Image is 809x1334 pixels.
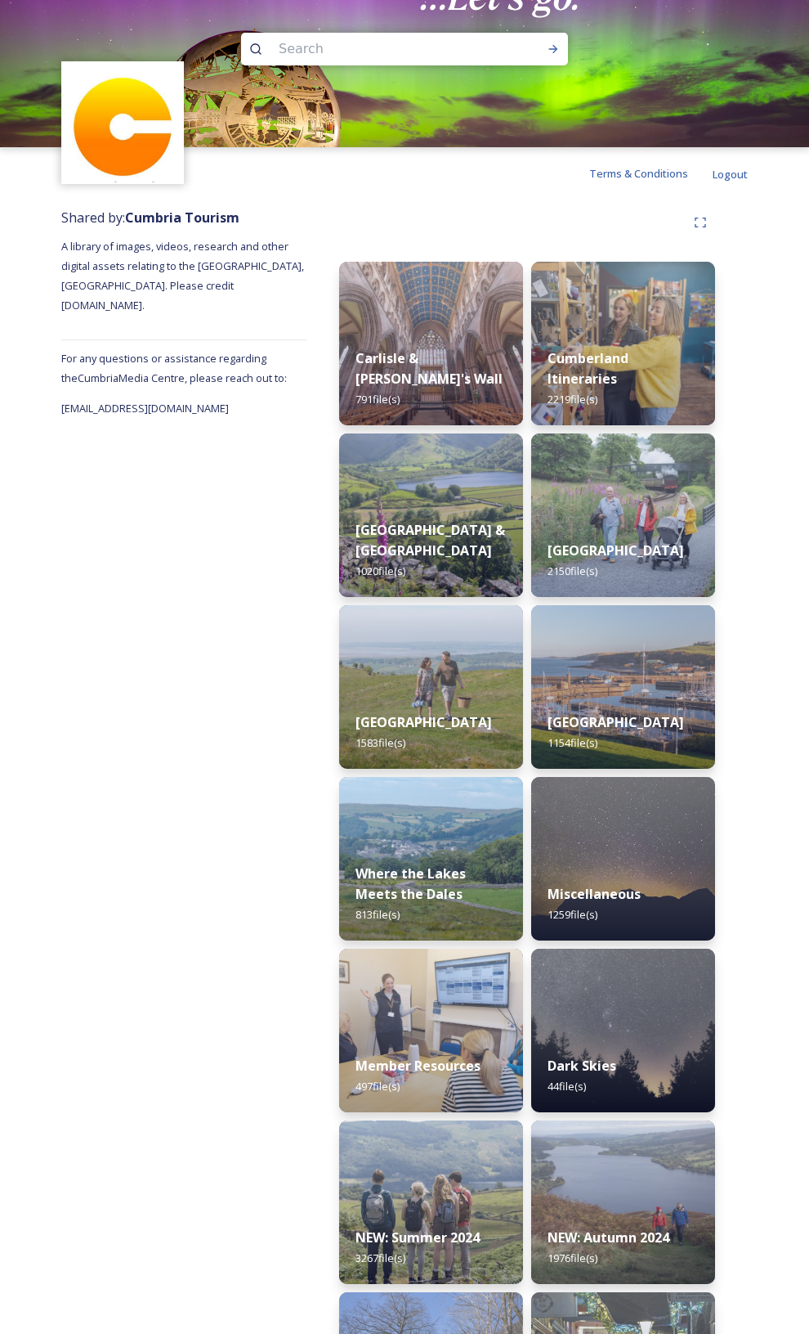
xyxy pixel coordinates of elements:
img: Grange-over-sands-rail-250.jpg [339,605,523,769]
img: Attract%2520and%2520Disperse%2520%28274%2520of%25201364%29.jpg [339,777,523,941]
span: Terms & Conditions [589,166,688,181]
span: 1020 file(s) [355,564,405,578]
span: 3267 file(s) [355,1251,405,1265]
strong: [GEOGRAPHIC_DATA] [548,713,684,731]
span: 813 file(s) [355,907,400,922]
span: 1259 file(s) [548,907,597,922]
span: 1583 file(s) [355,735,405,750]
span: 791 file(s) [355,392,400,406]
strong: Where the Lakes Meets the Dales [355,865,466,903]
strong: Miscellaneous [548,885,641,903]
span: Shared by: [61,209,239,227]
img: images.jpg [64,64,182,182]
img: PM204584.jpg [531,433,715,597]
strong: NEW: Summer 2024 [355,1228,480,1246]
span: [EMAIL_ADDRESS][DOMAIN_NAME] [61,401,229,415]
img: Carlisle-couple-176.jpg [339,262,523,425]
input: Search [270,31,494,67]
span: 497 file(s) [355,1079,400,1094]
img: 29343d7f-989b-46ee-a888-b1a2ee1c48eb.jpg [339,949,523,1112]
img: Hartsop-222.jpg [339,433,523,597]
span: For any questions or assistance regarding the Cumbria Media Centre, please reach out to: [61,351,287,385]
img: 8ef860cd-d990-4a0f-92be-bf1f23904a73.jpg [531,262,715,425]
span: 44 file(s) [548,1079,586,1094]
img: Blea%2520Tarn%2520Star-Lapse%2520Loop.jpg [531,777,715,941]
strong: [GEOGRAPHIC_DATA] [548,541,684,559]
span: 2150 file(s) [548,564,597,578]
span: A library of images, videos, research and other digital assets relating to the [GEOGRAPHIC_DATA],... [61,239,306,312]
strong: [GEOGRAPHIC_DATA] & [GEOGRAPHIC_DATA] [355,521,505,559]
span: 2219 file(s) [548,392,597,406]
img: ca66e4d0-8177-4442-8963-186c5b40d946.jpg [531,1121,715,1284]
strong: Carlisle & [PERSON_NAME]'s Wall [355,349,503,388]
strong: [GEOGRAPHIC_DATA] [355,713,492,731]
strong: NEW: Autumn 2024 [548,1228,669,1246]
img: A7A07737.jpg [531,949,715,1112]
img: CUMBRIATOURISM_240715_PaulMitchell_WalnaScar_-56.jpg [339,1121,523,1284]
span: 1976 file(s) [548,1251,597,1265]
strong: Cumberland Itineraries [548,349,628,388]
strong: Dark Skies [548,1057,616,1075]
span: 1154 file(s) [548,735,597,750]
strong: Member Resources [355,1057,480,1075]
a: Terms & Conditions [589,164,713,183]
span: Logout [713,167,748,182]
strong: Cumbria Tourism [125,209,239,227]
img: Whitehaven-283.jpg [531,605,715,769]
